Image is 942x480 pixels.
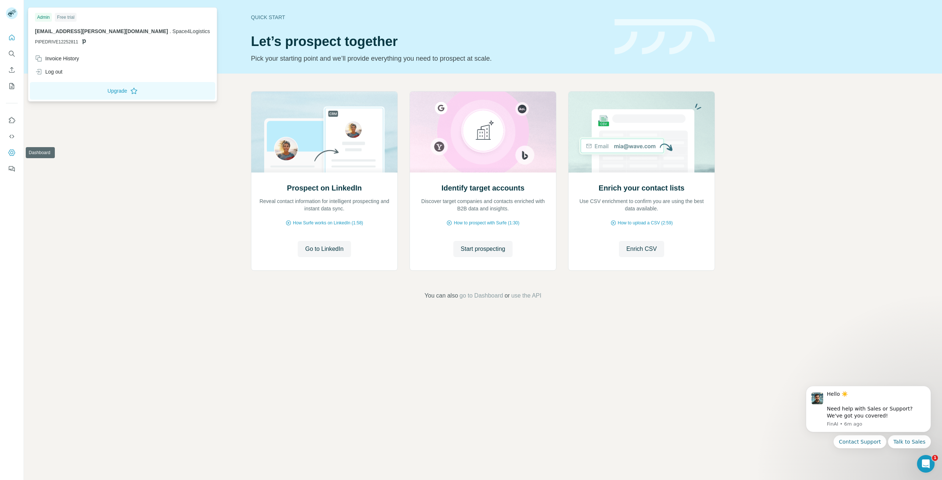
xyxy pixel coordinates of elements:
button: My lists [6,79,18,93]
button: use the API [511,291,541,300]
button: Upgrade [30,82,215,100]
img: Enrich your contact lists [568,92,715,173]
span: PIPEDRIVE12252811 [35,39,78,45]
div: Quick start [251,14,606,21]
button: Go to LinkedIn [298,241,351,257]
span: Go to LinkedIn [305,245,343,253]
button: Use Surfe API [6,130,18,143]
span: You can also [425,291,458,300]
img: Identify target accounts [410,92,556,173]
span: [EMAIL_ADDRESS][PERSON_NAME][DOMAIN_NAME] [35,28,168,34]
div: Admin [35,13,52,22]
p: Use CSV enrichment to confirm you are using the best data available. [576,198,707,212]
span: 1 [932,455,938,461]
div: Invoice History [35,55,79,62]
div: Free trial [55,13,77,22]
h2: Enrich your contact lists [599,183,684,193]
p: Discover target companies and contacts enriched with B2B data and insights. [417,198,549,212]
h1: Let’s prospect together [251,34,606,49]
p: Reveal contact information for intelligent prospecting and instant data sync. [259,198,390,212]
h2: Identify target accounts [442,183,525,193]
p: Pick your starting point and we’ll provide everything you need to prospect at scale. [251,53,606,64]
button: Search [6,47,18,60]
span: Enrich CSV [626,245,657,253]
div: Log out [35,68,63,75]
button: Enrich CSV [6,63,18,77]
span: How to prospect with Surfe (1:30) [454,220,519,226]
img: banner [615,19,715,55]
span: How Surfe works on LinkedIn (1:58) [293,220,363,226]
button: Use Surfe on LinkedIn [6,114,18,127]
span: Space4Logistics [173,28,210,34]
img: Prospect on LinkedIn [251,92,398,173]
h2: Prospect on LinkedIn [287,183,362,193]
button: go to Dashboard [460,291,503,300]
button: Quick start [6,31,18,44]
button: Start prospecting [453,241,513,257]
iframe: Intercom live chat [917,455,935,473]
span: . [170,28,171,34]
span: Start prospecting [461,245,505,253]
button: Dashboard [6,146,18,159]
span: or [504,291,510,300]
iframe: Intercom notifications message [795,377,942,476]
button: Enrich CSV [619,241,664,257]
button: Feedback [6,162,18,175]
span: How to upload a CSV (2:59) [618,220,673,226]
